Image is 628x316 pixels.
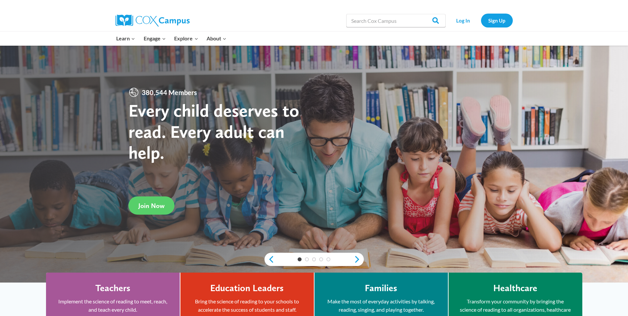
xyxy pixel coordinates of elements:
[116,15,190,26] img: Cox Campus
[449,14,513,27] nav: Secondary Navigation
[139,87,200,98] span: 380,544 Members
[493,283,537,294] h4: Healthcare
[210,283,284,294] h4: Education Leaders
[305,257,309,261] a: 2
[365,283,397,294] h4: Families
[265,255,274,263] a: previous
[449,14,478,27] a: Log In
[128,196,174,215] a: Join Now
[112,31,231,45] nav: Primary Navigation
[326,257,330,261] a: 5
[265,253,364,266] div: content slider buttons
[128,100,299,163] strong: Every child deserves to read. Every adult can help.
[190,297,304,314] p: Bring the science of reading to your schools to accelerate the success of students and staff.
[354,255,364,263] a: next
[319,257,323,261] a: 4
[95,283,130,294] h4: Teachers
[346,14,446,27] input: Search Cox Campus
[144,34,166,43] span: Engage
[174,34,198,43] span: Explore
[56,297,170,314] p: Implement the science of reading to meet, reach, and teach every child.
[138,202,165,210] span: Join Now
[298,257,302,261] a: 1
[312,257,316,261] a: 3
[324,297,438,314] p: Make the most of everyday activities by talking, reading, singing, and playing together.
[481,14,513,27] a: Sign Up
[116,34,135,43] span: Learn
[207,34,226,43] span: About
